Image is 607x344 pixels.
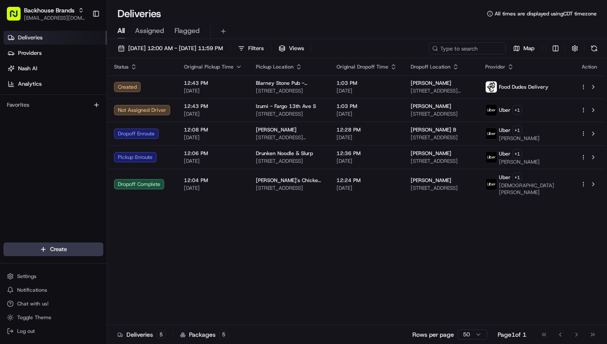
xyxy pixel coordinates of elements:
button: [DATE] 12:00 AM - [DATE] 11:59 PM [114,42,227,54]
span: Filters [248,45,264,52]
div: 5 [219,331,228,338]
img: uber-new-logo.jpeg [486,128,497,139]
span: 1:03 PM [337,80,397,87]
span: [DATE] [184,158,242,165]
h1: Deliveries [117,7,161,21]
span: 12:28 PM [337,126,397,133]
span: 12:43 PM [184,80,242,87]
span: [STREET_ADDRESS][PERSON_NAME] [411,87,471,94]
span: Assigned [135,26,164,36]
span: Drunken Noodle & Slurp [256,150,313,157]
span: [DATE] [337,134,397,141]
span: [DATE] [184,111,242,117]
button: Settings [3,270,103,282]
img: food_dudes.png [486,81,497,93]
span: Blarney Stone Pub - [GEOGRAPHIC_DATA] [256,80,323,87]
span: Original Pickup Time [184,63,234,70]
span: [PERSON_NAME] [411,80,451,87]
button: +1 [512,126,522,135]
span: [PERSON_NAME] [499,135,540,142]
button: Log out [3,325,103,337]
span: [PERSON_NAME] [411,177,451,184]
span: Provider [485,63,505,70]
span: [PERSON_NAME] [499,159,540,165]
div: 5 [156,331,166,338]
span: [DATE] [184,185,242,191]
span: [PERSON_NAME] [256,126,297,133]
span: [EMAIL_ADDRESS][DOMAIN_NAME] [24,15,85,21]
span: Views [289,45,304,52]
span: 12:04 PM [184,177,242,184]
a: Providers [3,46,107,60]
span: Toggle Theme [17,314,51,321]
button: +1 [512,149,522,159]
span: Chat with us! [17,300,48,307]
button: Views [275,42,308,54]
span: 12:06 PM [184,150,242,157]
span: Uber [499,107,511,114]
span: Map [523,45,535,52]
button: +1 [512,173,522,182]
div: Page 1 of 1 [498,330,526,339]
span: [DATE] [184,134,242,141]
span: Original Dropoff Time [337,63,388,70]
span: [PERSON_NAME] [411,150,451,157]
img: uber-new-logo.jpeg [486,105,497,116]
span: [DATE] 12:00 AM - [DATE] 11:59 PM [128,45,223,52]
span: All [117,26,125,36]
div: Action [580,63,598,70]
span: All times are displayed using CDT timezone [495,10,597,17]
img: uber-new-logo.jpeg [486,152,497,163]
span: Flagged [174,26,200,36]
span: [DATE] [184,87,242,94]
span: 12:24 PM [337,177,397,184]
button: Backhouse Brands[EMAIL_ADDRESS][DOMAIN_NAME] [3,3,89,24]
input: Type to search [429,42,506,54]
span: Status [114,63,129,70]
button: Create [3,242,103,256]
span: Backhouse Brands [24,6,75,15]
span: [PERSON_NAME] B [411,126,456,133]
button: Chat with us! [3,298,103,310]
span: [PERSON_NAME]'s Chicken & Wings [256,177,323,184]
span: [STREET_ADDRESS] [411,185,471,191]
div: Favorites [3,98,103,112]
span: [STREET_ADDRESS] [411,158,471,165]
span: [STREET_ADDRESS] [256,185,323,191]
span: Providers [18,49,42,57]
a: Nash AI [3,62,107,75]
span: [STREET_ADDRESS][PERSON_NAME] [256,134,323,141]
div: Deliveries [117,330,166,339]
span: Settings [17,273,36,280]
span: Dropoff Location [411,63,451,70]
button: Refresh [588,42,600,54]
span: [DATE] [337,185,397,191]
span: Deliveries [18,34,42,42]
span: Notifications [17,287,47,293]
button: Toggle Theme [3,311,103,323]
a: Deliveries [3,31,107,45]
span: [DATE] [337,111,397,117]
button: Map [509,42,538,54]
span: [STREET_ADDRESS] [411,134,471,141]
button: Filters [234,42,267,54]
span: Food Dudes Delivery [499,84,548,90]
span: [STREET_ADDRESS] [411,111,471,117]
span: Nash AI [18,65,37,72]
span: Pickup Location [256,63,294,70]
span: 12:08 PM [184,126,242,133]
span: [STREET_ADDRESS] [256,87,323,94]
span: [DEMOGRAPHIC_DATA][PERSON_NAME] [499,182,567,196]
span: Uber [499,174,511,181]
span: Izumi - Fargo 13th Ave S [256,103,316,110]
button: +1 [512,105,522,115]
span: [STREET_ADDRESS] [256,158,323,165]
span: [PERSON_NAME] [411,103,451,110]
span: Uber [499,150,511,157]
span: Analytics [18,80,42,88]
span: [DATE] [337,158,397,165]
span: Uber [499,127,511,134]
span: [DATE] [337,87,397,94]
span: [STREET_ADDRESS] [256,111,323,117]
span: 12:36 PM [337,150,397,157]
